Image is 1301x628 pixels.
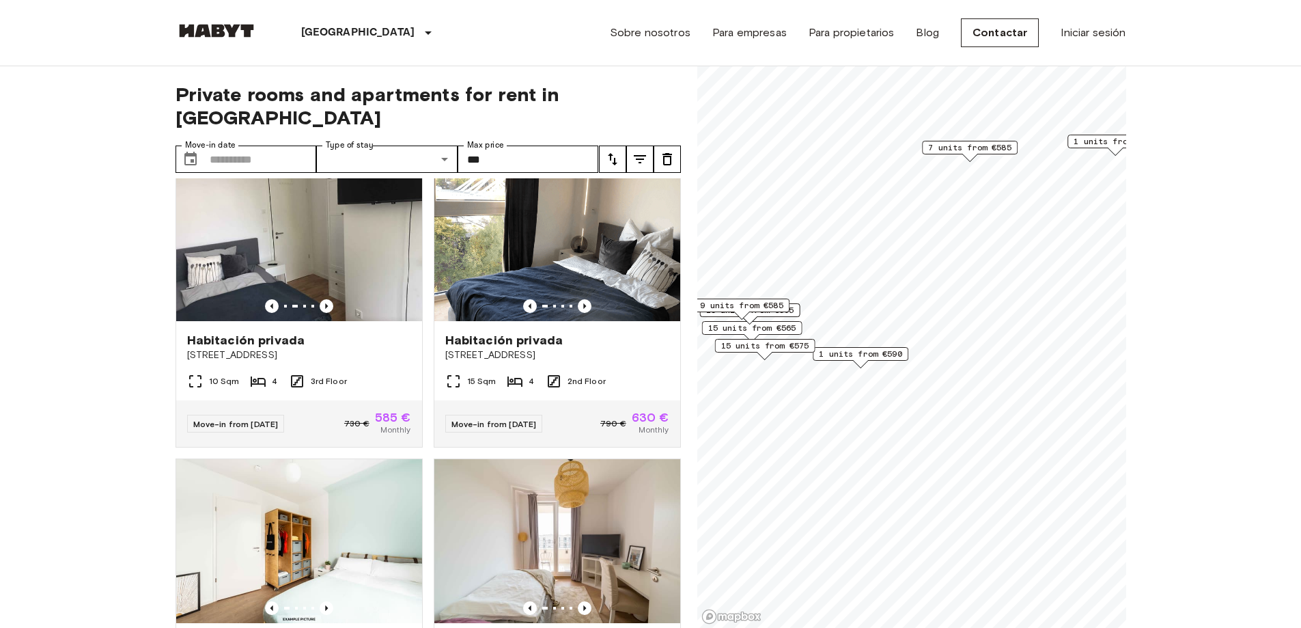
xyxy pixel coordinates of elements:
[434,157,680,321] img: Marketing picture of unit DE-01-002-002-04HF
[523,601,537,615] button: Previous image
[819,348,902,360] span: 1 units from €590
[185,139,236,151] label: Move-in date
[600,418,626,430] span: 790 €
[523,299,537,313] button: Previous image
[701,321,802,342] div: Map marker
[265,601,279,615] button: Previous image
[599,146,626,173] button: tune
[654,146,681,173] button: tune
[311,375,347,387] span: 3rd Floor
[699,303,800,325] div: Map marker
[568,375,606,387] span: 2nd Floor
[272,375,277,387] span: 4
[176,83,681,129] span: Private rooms and apartments for rent in [GEOGRAPHIC_DATA]
[265,299,279,313] button: Previous image
[1067,135,1163,156] div: Map marker
[578,299,591,313] button: Previous image
[451,419,537,429] span: Move-in from [DATE]
[467,139,504,151] label: Max price
[187,332,305,349] span: Habitación privada
[714,339,815,360] div: Map marker
[320,601,333,615] button: Previous image
[209,375,240,387] span: 10 Sqm
[922,141,1018,162] div: Map marker
[610,25,690,41] a: Sobre nosotros
[632,411,669,424] span: 630 €
[928,141,1011,154] span: 7 units from €585
[434,459,680,623] img: Marketing picture of unit DE-01-007-007-02HF
[916,25,939,41] a: Blog
[809,25,895,41] a: Para propietarios
[1061,25,1125,41] a: Iniciar sesión
[375,411,411,424] span: 585 €
[813,347,908,368] div: Map marker
[445,332,563,349] span: Habitación privada
[434,156,681,448] a: Marketing picture of unit DE-01-002-002-04HFPrevious imagePrevious imageHabitación privada[STREET...
[705,304,794,316] span: 19 units from €565
[578,601,591,615] button: Previous image
[708,322,796,334] span: 15 units from €565
[721,340,809,352] span: 15 units from €575
[639,424,669,436] span: Monthly
[176,157,422,321] img: Marketing picture of unit DE-01-002-003-02HF
[380,424,410,436] span: Monthly
[701,609,761,625] a: Mapbox logo
[320,299,333,313] button: Previous image
[176,459,422,623] img: Marketing picture of unit DE-01-09-011-04Q
[177,146,204,173] button: Choose date
[467,375,496,387] span: 15 Sqm
[344,418,369,430] span: 730 €
[176,156,423,448] a: Previous imagePrevious imageHabitación privada[STREET_ADDRESS]10 Sqm43rd FloorMove-in from [DATE]...
[529,375,534,387] span: 4
[445,349,669,362] span: [STREET_ADDRESS]
[193,419,279,429] span: Move-in from [DATE]
[176,24,257,38] img: Habyt
[301,25,415,41] p: [GEOGRAPHIC_DATA]
[326,139,374,151] label: Type of stay
[1074,135,1157,148] span: 1 units from €625
[694,299,789,320] div: Map marker
[626,146,654,173] button: tune
[187,349,411,362] span: [STREET_ADDRESS]
[961,18,1039,47] a: Contactar
[700,299,783,312] span: 9 units from €585
[712,25,787,41] a: Para empresas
